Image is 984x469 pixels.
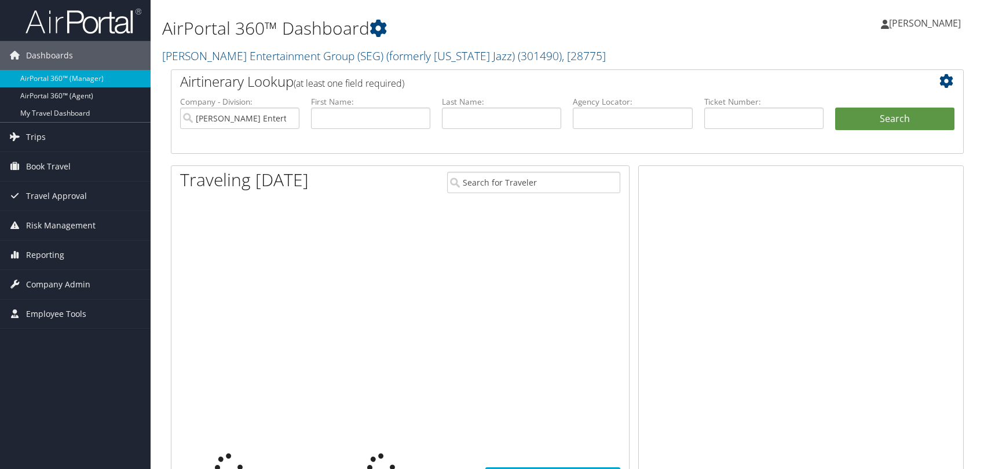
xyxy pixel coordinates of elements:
span: ( 301490 ) [518,48,562,64]
span: Risk Management [26,211,96,240]
label: Company - Division: [180,96,299,108]
span: , [ 28775 ] [562,48,606,64]
label: Last Name: [442,96,561,108]
button: Search [835,108,954,131]
span: Employee Tools [26,300,86,328]
a: [PERSON_NAME] Entertainment Group (SEG) (formerly [US_STATE] Jazz) [162,48,606,64]
label: Ticket Number: [704,96,824,108]
span: Dashboards [26,41,73,70]
span: Trips [26,123,46,152]
span: Travel Approval [26,182,87,211]
span: Reporting [26,241,64,269]
h1: Traveling [DATE] [180,168,309,192]
h2: Airtinerary Lookup [180,72,888,91]
span: (at least one field required) [294,77,404,90]
h1: AirPortal 360™ Dashboard [162,16,703,40]
img: airportal-logo.png [25,8,141,35]
label: Agency Locator: [573,96,692,108]
label: First Name: [311,96,430,108]
span: [PERSON_NAME] [889,17,961,29]
span: Company Admin [26,270,90,299]
span: Book Travel [26,152,71,181]
a: [PERSON_NAME] [881,6,972,40]
input: Search for Traveler [447,172,620,193]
